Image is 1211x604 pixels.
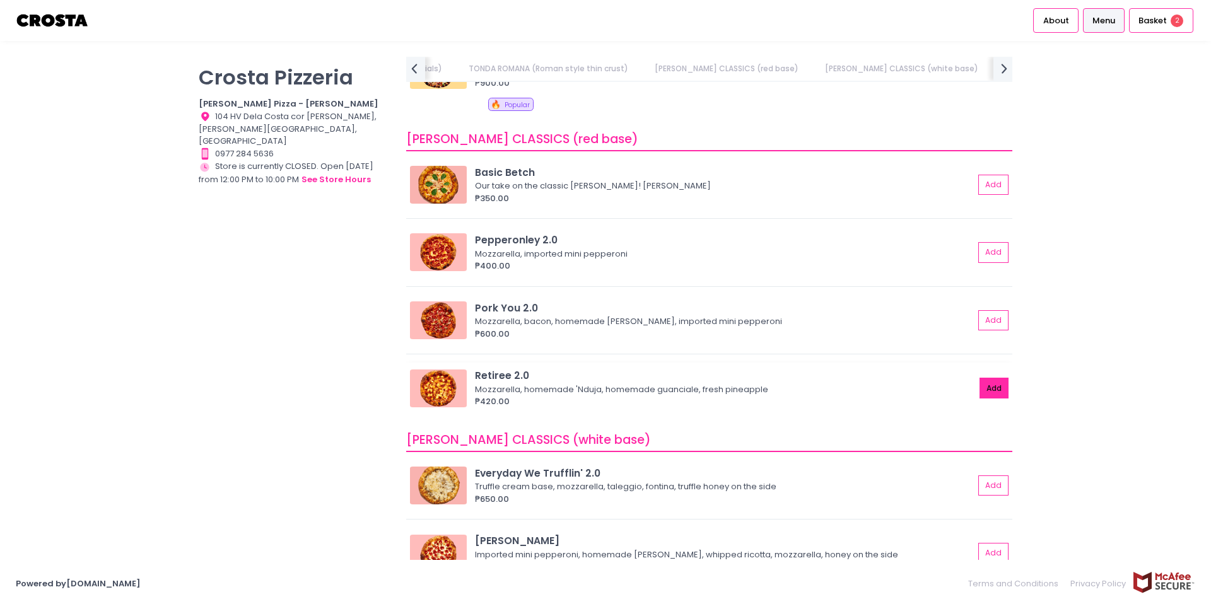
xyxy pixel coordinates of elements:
a: Privacy Policy [1065,571,1133,596]
img: Pork You 2.0 [410,301,467,339]
div: Mozzarella, homemade 'Nduja, homemade guanciale, fresh pineapple [475,383,971,396]
div: ₱350.00 [475,192,974,205]
button: Add [980,378,1009,398]
div: ₱400.00 [475,260,974,272]
div: 104 HV Dela Costa cor [PERSON_NAME], [PERSON_NAME][GEOGRAPHIC_DATA], [GEOGRAPHIC_DATA] [199,110,390,148]
span: [PERSON_NAME] CLASSICS (white base) [406,431,651,448]
div: Mozzarella, bacon, homemade [PERSON_NAME], imported mini pepperoni [475,315,970,328]
a: Vegan Pizza [993,57,1065,81]
span: About [1043,15,1069,27]
span: Menu [1092,15,1115,27]
img: mcafee-secure [1132,571,1195,593]
button: Add [978,475,1009,496]
span: Basket [1138,15,1167,27]
div: Store is currently CLOSED. Open [DATE] from 12:00 PM to 10:00 PM [199,160,390,187]
div: [PERSON_NAME] [475,533,974,548]
a: [PERSON_NAME] CLASSICS (red base) [643,57,811,81]
div: ₱600.00 [475,328,974,340]
span: 🔥 [491,98,501,110]
a: TONDA ROMANA (Roman style thin crust) [456,57,640,81]
div: ₱900.00 [475,77,974,90]
button: see store hours [301,173,371,187]
b: [PERSON_NAME] Pizza - [PERSON_NAME] [199,98,378,110]
div: Mozzarella, imported mini pepperoni [475,248,970,260]
div: 0977 284 5636 [199,148,390,160]
span: [PERSON_NAME] CLASSICS (red base) [406,131,638,148]
a: Menu [1083,8,1125,32]
div: Retiree 2.0 [475,368,975,383]
div: Imported mini pepperoni, homemade [PERSON_NAME], whipped ricotta, mozzarella, honey on the side [475,549,970,561]
button: Add [978,242,1009,263]
a: [PERSON_NAME] CLASSICS (white base) [813,57,991,81]
span: Popular [505,100,530,110]
button: Add [978,543,1009,564]
p: Crosta Pizzeria [199,65,390,90]
span: 2 [1171,15,1183,27]
img: Everyday We Trufflin' 2.0 [410,467,467,504]
a: Terms and Conditions [968,571,1065,596]
button: Add [978,175,1009,195]
div: Basic Betch [475,165,974,180]
a: Powered by[DOMAIN_NAME] [16,578,141,589]
img: Pepperonley 2.0 [410,233,467,271]
div: Pork You 2.0 [475,301,974,315]
div: Truffle cream base, mozzarella, taleggio, fontina, truffle honey on the side [475,480,970,493]
div: Our take on the classic [PERSON_NAME]! [PERSON_NAME] [475,180,970,192]
img: Retiree 2.0 [410,369,467,407]
div: Pepperonley 2.0 [475,233,974,247]
img: Basic Betch [410,166,467,204]
img: Roni Salciccia [410,535,467,572]
div: ₱650.00 [475,493,974,506]
a: About [1033,8,1079,32]
div: Everyday We Trufflin' 2.0 [475,466,974,480]
img: logo [16,9,90,32]
div: ₱420.00 [475,395,975,408]
button: Add [978,310,1009,331]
